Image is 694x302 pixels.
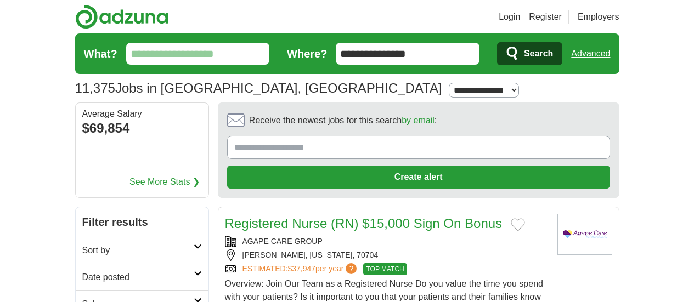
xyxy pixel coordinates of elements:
span: 11,375 [75,78,115,98]
div: $69,854 [82,118,202,138]
div: [PERSON_NAME], [US_STATE], 70704 [225,249,549,261]
h2: Sort by [82,244,194,257]
button: Add to favorite jobs [511,218,525,231]
button: Create alert [227,166,610,189]
a: Employers [578,10,619,24]
a: Login [499,10,520,24]
a: Sort by [76,237,208,264]
a: See More Stats ❯ [129,175,200,189]
a: Advanced [571,43,610,65]
span: Receive the newest jobs for this search : [249,114,437,127]
a: ESTIMATED:$37,947per year? [242,263,359,275]
div: Average Salary [82,110,202,118]
label: What? [84,45,117,62]
a: Register [529,10,562,24]
span: $37,947 [287,264,315,273]
span: ? [346,263,357,274]
h2: Date posted [82,271,194,284]
h2: Filter results [76,207,208,237]
img: Agape Care Group logo [557,214,612,255]
span: TOP MATCH [363,263,407,275]
h1: Jobs in [GEOGRAPHIC_DATA], [GEOGRAPHIC_DATA] [75,81,442,95]
a: AGAPE CARE GROUP [242,237,323,246]
label: Where? [287,45,327,62]
a: by email [402,116,435,125]
span: Search [524,43,553,65]
button: Search [497,42,562,65]
a: Registered Nurse (RN) $15,000 Sign On Bonus [225,216,503,231]
img: Adzuna logo [75,4,168,29]
a: Date posted [76,264,208,290]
